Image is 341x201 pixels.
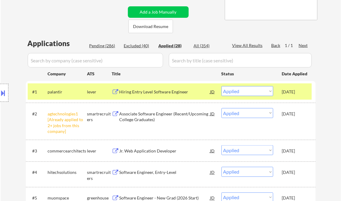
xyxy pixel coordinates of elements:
div: 1 / 1 [285,42,299,49]
div: commercearchitects [48,148,87,154]
div: View All Results [232,42,265,49]
div: [DATE] [282,170,308,176]
div: JD [210,167,216,178]
div: JD [210,86,216,97]
div: [DATE] [282,111,308,117]
div: Back [271,42,281,49]
div: Excluded (40) [124,43,154,49]
div: JD [210,145,216,156]
div: Title [112,71,216,77]
div: Jr. Web Application Developer [119,148,210,154]
div: #4 [33,170,43,176]
button: Download Resume [129,20,173,33]
div: Applied (28) [159,43,189,49]
div: lever [87,148,112,154]
div: Date Applied [282,71,308,77]
div: smartrecruiters [87,170,112,181]
div: #3 [33,148,43,154]
button: Add a Job Manually [128,6,189,18]
div: [DATE] [282,89,308,95]
div: Software Engineer, Entry-Level [119,170,210,176]
div: [DATE] [282,148,308,154]
div: JD [210,108,216,119]
div: Status [222,68,273,79]
input: Search by title (case sensitive) [169,53,312,68]
div: Next [299,42,308,49]
div: hitechsolutions [48,170,87,176]
div: All (354) [194,43,224,49]
div: Associate Software Engineer (Recent/Upcoming College Graduates) [119,111,210,123]
div: Hiring Entry Level Software Engineer [119,89,210,95]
